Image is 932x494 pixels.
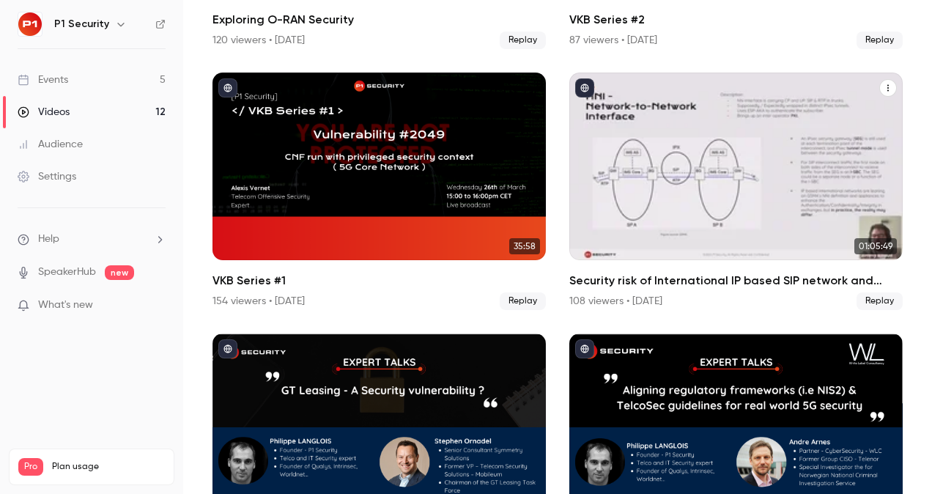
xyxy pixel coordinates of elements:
span: 01:05:49 [854,238,897,254]
div: 108 viewers • [DATE] [569,294,662,309]
div: Videos [18,105,70,119]
h2: Security risk of International IP based SIP network and effectiveness of SIP IDS [569,272,903,290]
button: published [575,339,594,358]
h2: VKB Series #1 [212,272,546,290]
div: 87 viewers • [DATE] [569,33,657,48]
button: published [218,78,237,97]
li: Security risk of International IP based SIP network and effectiveness of SIP IDS [569,73,903,310]
div: 120 viewers • [DATE] [212,33,305,48]
span: Replay [500,32,546,49]
li: help-dropdown-opener [18,232,166,247]
div: Settings [18,169,76,184]
div: Events [18,73,68,87]
span: 35:58 [509,238,540,254]
a: SpeakerHub [38,265,96,280]
button: published [218,339,237,358]
a: 35:58VKB Series #1154 viewers • [DATE]Replay [212,73,546,310]
span: Pro [18,458,43,476]
h2: Exploring O-RAN Security [212,11,546,29]
span: Plan usage [52,461,165,473]
a: 01:05:49Security risk of International IP based SIP network and effectiveness of SIP IDS108 viewe... [569,73,903,310]
img: P1 Security [18,12,42,36]
span: Help [38,232,59,247]
div: 154 viewers • [DATE] [212,294,305,309]
span: new [105,265,134,280]
h6: P1 Security [54,17,109,32]
iframe: Noticeable Trigger [148,299,166,312]
span: What's new [38,298,93,313]
h2: VKB Series #2 [569,11,903,29]
span: Replay [857,32,903,49]
span: Replay [857,292,903,310]
span: Replay [500,292,546,310]
li: VKB Series #1 [212,73,546,310]
div: Audience [18,137,83,152]
button: published [575,78,594,97]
